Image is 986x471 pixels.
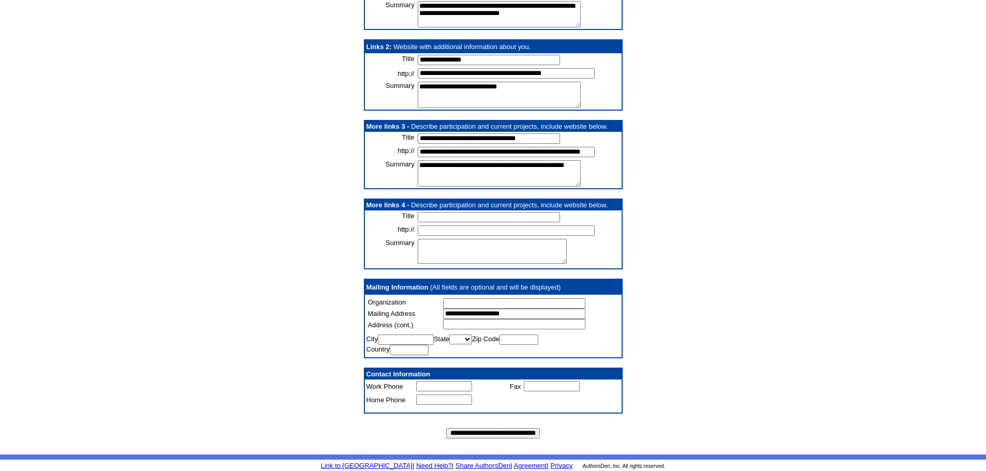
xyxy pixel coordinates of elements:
[512,462,549,469] font: |
[368,321,414,329] font: Address (cont.)
[368,298,406,306] font: Organization
[411,201,608,209] font: Describe participation and current projects, include website below.
[393,43,531,51] font: Website with additional information about you.
[416,462,452,469] a: Need Help?
[366,201,409,209] font: More links 4 -
[583,463,666,469] font: AuthorsDen, Inc. All rights reserved.
[398,70,415,78] font: http://
[398,225,415,233] font: http://
[413,462,414,469] font: |
[366,43,392,51] b: Links 2:
[366,283,429,291] b: Mailing Information
[386,82,415,89] font: Summary
[368,310,416,317] font: Mailing Address
[402,212,415,220] font: Title
[510,462,512,469] font: |
[366,123,409,130] b: More links 3 -
[452,462,453,469] font: |
[386,1,415,9] font: Summary
[386,239,415,247] font: Summary
[510,383,521,390] font: Fax
[386,160,415,168] font: Summary
[402,55,415,63] font: Title
[366,370,431,378] font: Contact Information
[366,383,403,390] font: Work Phone
[402,133,415,141] font: Title
[430,283,561,291] font: (All fields are optional and will be displayed)
[366,396,406,404] font: Home Phone
[398,147,415,155] font: http://
[366,335,539,353] font: City State Zip Code Country
[411,123,608,130] font: Describe participation and current projects, include website below.
[551,462,573,469] a: Privacy
[321,462,413,469] a: Link to [GEOGRAPHIC_DATA]
[514,462,547,469] a: Agreement
[455,462,510,469] a: Share AuthorsDen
